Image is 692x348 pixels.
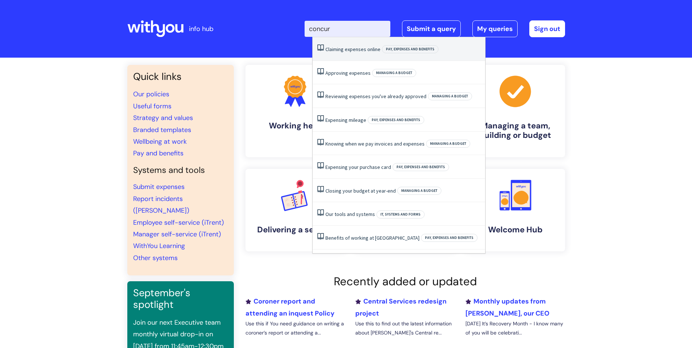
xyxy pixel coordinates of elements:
[466,65,565,157] a: Managing a team, building or budget
[397,187,441,195] span: Managing a budget
[305,21,390,37] input: Search
[472,20,518,37] a: My queries
[402,20,461,37] a: Submit a query
[325,46,380,53] a: Claiming expenses online
[472,225,559,235] h4: Welcome Hub
[251,225,339,235] h4: Delivering a service
[246,65,345,157] a: Working here
[372,69,416,77] span: Managing a budget
[465,297,549,317] a: Monthly updates from [PERSON_NAME], our CEO
[133,241,185,250] a: WithYou Learning
[393,163,449,171] span: Pay, expenses and benefits
[133,125,191,134] a: Branded templates
[251,121,339,131] h4: Working here
[246,297,335,317] a: Coroner report and attending an inquest Policy
[305,20,565,37] div: | -
[133,137,187,146] a: Wellbeing at work
[133,218,224,227] a: Employee self-service (iTrent)
[133,113,193,122] a: Strategy and values
[133,149,183,158] a: Pay and benefits
[246,319,345,337] p: Use this if You need guidance on writing a coroner’s report or attending a...
[133,254,178,262] a: Other systems
[133,182,185,191] a: Submit expenses
[133,71,228,82] h3: Quick links
[466,169,565,251] a: Welcome Hub
[325,211,375,217] a: Our tools and systems
[133,90,169,98] a: Our policies
[133,230,221,239] a: Manager self-service (iTrent)
[325,93,426,100] a: Reviewing expenses you've already approved
[355,297,446,317] a: Central Services redesign project
[133,287,228,311] h3: September's spotlight
[465,319,565,337] p: [DATE] It’s Recovery Month - I know many of you will be celebrati...
[376,210,425,219] span: IT, systems and forms
[325,235,420,241] a: Benefits of working at [GEOGRAPHIC_DATA]
[382,45,438,53] span: Pay, expenses and benefits
[325,70,371,76] a: Approving expenses
[325,164,391,170] a: Expensing your purchase card
[368,116,424,124] span: Pay, expenses and benefits
[355,319,455,337] p: Use this to find out the latest information about [PERSON_NAME]'s Central re...
[426,140,470,148] span: Managing a budget
[325,140,425,147] a: Knowing when we pay invoices and expenses
[428,92,472,100] span: Managing a budget
[529,20,565,37] a: Sign out
[133,102,171,111] a: Useful forms
[325,187,396,194] a: Closing your budget at year-end
[421,234,478,242] span: Pay, expenses and benefits
[246,169,345,251] a: Delivering a service
[133,194,189,215] a: Report incidents ([PERSON_NAME])
[472,121,559,140] h4: Managing a team, building or budget
[189,23,213,35] p: info hub
[133,165,228,175] h4: Systems and tools
[325,117,366,123] a: Expensing mileage
[246,275,565,288] h2: Recently added or updated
